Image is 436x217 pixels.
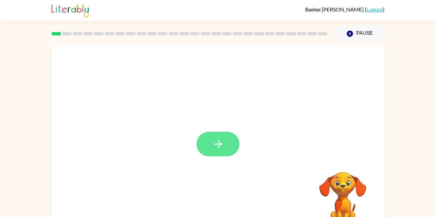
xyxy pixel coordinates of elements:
[366,6,383,12] a: Logout
[305,6,365,12] span: Baelee [PERSON_NAME]
[305,6,385,12] div: ( )
[336,26,385,41] button: Pause
[51,3,89,18] img: Literably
